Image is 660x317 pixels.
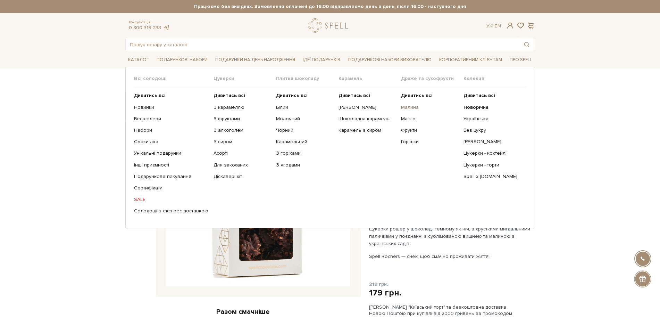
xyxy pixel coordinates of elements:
[401,92,433,98] b: Дивитись всі
[369,225,532,247] p: Цукерки рошер у шоколаді, темному як ніч, з хрусткими мигдальними паличками у поєднанні з сублімо...
[276,116,333,122] a: Молочний
[401,127,458,133] a: Фрукти
[214,162,271,168] a: Для закоханих
[276,75,339,82] span: Плитки шоколаду
[214,116,271,122] a: З фруктами
[463,75,526,82] span: Колекції
[154,55,210,65] a: Подарункові набори
[276,92,308,98] b: Дивитись всі
[300,55,343,65] a: Ідеї подарунків
[492,23,493,29] span: |
[339,92,396,99] a: Дивитись всі
[436,54,505,66] a: Корпоративним клієнтам
[401,104,458,111] a: Малина
[134,139,208,145] a: Смаки літа
[214,127,271,133] a: З алкоголем
[495,23,501,29] a: En
[134,208,208,214] a: Солодощі з експрес-доставкою
[276,139,333,145] a: Карамельний
[507,55,535,65] a: Про Spell
[134,162,208,168] a: Інші приємності
[214,104,271,111] a: З карамеллю
[401,92,458,99] a: Дивитись всі
[463,139,521,145] a: [PERSON_NAME]
[214,173,271,180] a: Діскавері кіт
[463,104,521,111] a: Новорічна
[339,75,401,82] span: Карамель
[125,67,535,228] div: Каталог
[134,150,208,156] a: Унікальні подарунки
[369,253,532,260] p: Spell Rochers — снек, щоб смачно проживати життя!
[212,55,298,65] a: Подарунки на День народження
[134,104,208,111] a: Новинки
[276,127,333,133] a: Чорний
[463,162,521,168] a: Цукерки - торти
[401,75,463,82] span: Драже та сухофрукти
[463,92,521,99] a: Дивитись всі
[134,75,214,82] span: Всі солодощі
[134,116,208,122] a: Бестселери
[463,127,521,133] a: Без цукру
[345,54,434,66] a: Подарункові набори вихователю
[125,55,152,65] a: Каталог
[486,23,501,29] div: Ук
[214,150,271,156] a: Асорті
[276,92,333,99] a: Дивитись всі
[125,3,535,10] strong: Працюємо без вихідних. Замовлення оплачені до 16:00 відправляємо день в день, після 16:00 - насту...
[276,150,333,156] a: З горіхами
[134,92,166,98] b: Дивитись всі
[276,162,333,168] a: З ягодами
[126,38,519,51] input: Пошук товару у каталозі
[308,18,351,33] a: logo
[125,307,361,316] div: Разом смачніше
[276,104,333,111] a: Білий
[214,75,276,82] span: Цукерки
[463,150,521,156] a: Цукерки - коктейлі
[401,116,458,122] a: Манго
[463,92,495,98] b: Дивитись всі
[339,116,396,122] a: Шоколадна карамель
[129,20,170,25] span: Консультація:
[163,25,170,31] a: telegram
[214,139,271,145] a: З сиром
[214,92,245,98] b: Дивитись всі
[134,92,208,99] a: Дивитись всі
[129,25,161,31] a: 0 800 319 233
[339,127,396,133] a: Карамель з сиром
[463,173,521,180] a: Spell x [DOMAIN_NAME]
[369,287,401,298] div: 179 грн.
[519,38,535,51] button: Пошук товару у каталозі
[134,127,208,133] a: Набори
[339,92,370,98] b: Дивитись всі
[463,104,488,110] b: Новорічна
[214,92,271,99] a: Дивитись всі
[463,116,521,122] a: Українська
[134,196,208,203] a: SALE
[134,185,208,191] a: Сертифікати
[134,173,208,180] a: Подарункове пакування
[369,281,388,287] span: 219 грн.
[401,139,458,145] a: Горішки
[339,104,396,111] a: [PERSON_NAME]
